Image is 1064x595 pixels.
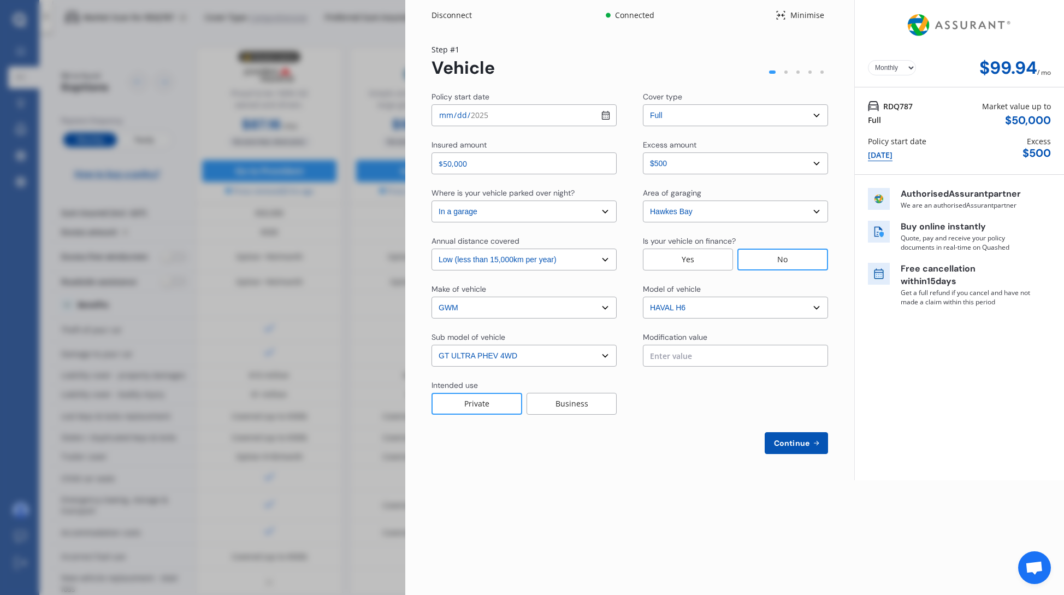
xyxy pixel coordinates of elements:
img: Assurant.png [905,4,1014,46]
span: Continue [772,439,812,447]
input: dd / mm / yyyy [431,104,617,126]
div: Full [868,114,881,126]
div: Annual distance covered [431,235,519,246]
img: buy online icon [868,221,890,243]
div: Vehicle [431,58,495,78]
p: Authorised Assurant partner [901,188,1032,201]
div: Open chat [1018,551,1051,584]
div: Minimise [786,10,828,21]
div: Yes [643,249,733,270]
input: Enter insured amount [431,152,617,174]
div: Private [431,393,522,415]
p: Get a full refund if you cancel and have not made a claim within this period [901,288,1032,307]
div: Business [527,393,617,415]
p: Free cancellation within 15 days [901,263,1032,288]
div: No [737,249,828,270]
div: Connected [613,10,656,21]
div: Cover type [643,91,682,102]
div: [DATE] [868,149,892,161]
div: Policy start date [868,136,926,147]
p: Buy online instantly [901,221,1032,233]
input: Enter value [643,345,828,367]
button: Continue [765,432,828,454]
p: Quote, pay and receive your policy documents in real-time on Quashed [901,233,1032,252]
div: Model of vehicle [643,284,701,294]
div: Modification value [643,332,707,343]
img: free cancel icon [868,263,890,285]
div: Market value up to [982,101,1051,112]
div: Excess [1027,136,1051,147]
div: Excess amount [643,139,696,150]
div: $ 500 [1022,147,1051,160]
div: Make of vehicle [431,284,486,294]
img: insurer icon [868,188,890,210]
div: Is your vehicle on finance? [643,235,736,246]
div: Insured amount [431,139,487,150]
div: Sub model of vehicle [431,332,505,343]
div: $99.94 [979,58,1037,78]
div: $ 50,000 [1005,114,1051,127]
span: RDQ787 [883,101,913,112]
div: Area of garaging [643,187,701,198]
div: / mo [1037,58,1051,78]
div: Intended use [431,380,478,391]
p: We are an authorised Assurant partner [901,201,1032,210]
div: Where is your vehicle parked over night? [431,187,575,198]
div: Step # 1 [431,44,495,55]
div: Policy start date [431,91,489,102]
div: Disconnect [431,10,484,21]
